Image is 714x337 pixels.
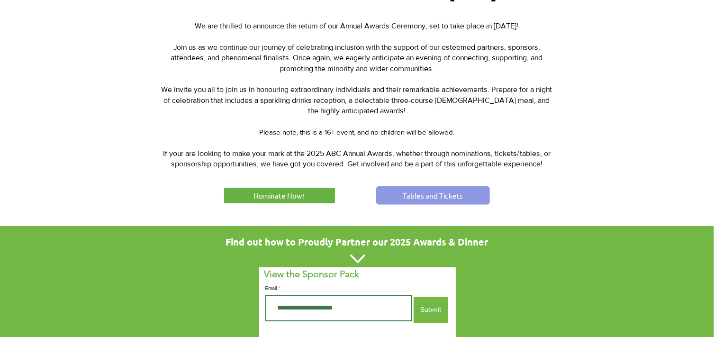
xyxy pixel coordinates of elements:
[403,191,463,200] span: Tables and Tickets
[223,186,336,205] a: Nominate Now!
[414,297,448,323] button: Submit
[376,186,490,205] a: Tables and Tickets
[163,149,551,168] span: If your are looking to make your mark at the 2025 ABC Annual Awards, whether through nominations,...
[420,305,441,315] span: Submit
[254,191,305,200] span: Nominate Now!
[264,268,360,280] span: View the Sponsor Pack
[226,236,488,248] span: Find out how to Proudly Partner our 2025 Awards & Dinner
[260,128,454,136] span: Please note, this is a 16+ event, and no children will be allowed.
[195,22,519,30] span: We are thrilled to announce the return of our Annual Awards Ceremony, set to take place in [DATE]!
[265,286,412,291] label: Email
[162,85,552,115] span: We invite you all to join us in honouring extraordinary individuals and their remarkable achievem...
[171,43,543,73] span: Join us as we continue our journey of celebrating inclusion with the support of our esteemed part...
